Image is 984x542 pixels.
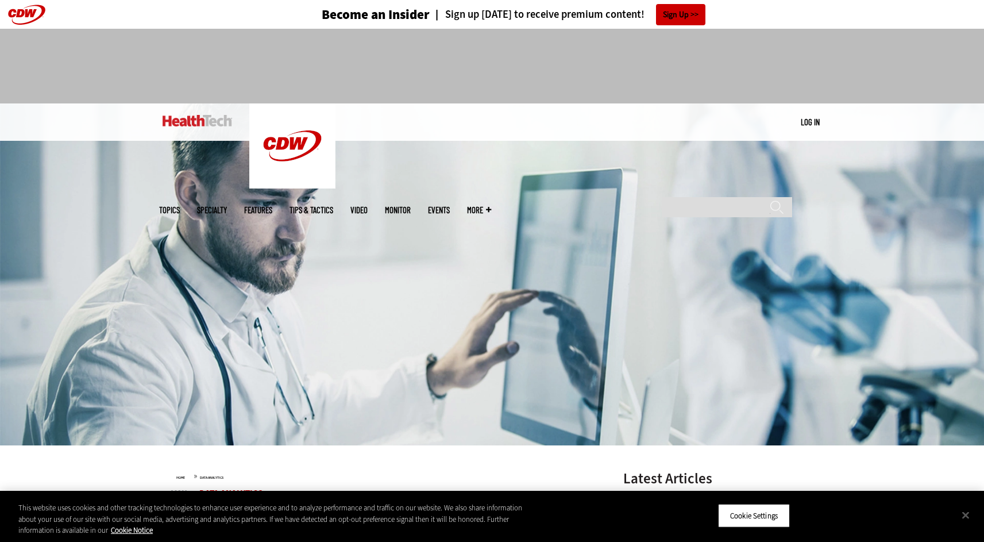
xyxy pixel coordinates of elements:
button: Close [953,502,978,528]
a: Data Analytics [200,475,223,480]
a: Features [244,206,272,214]
h3: Become an Insider [322,8,430,21]
a: Sign up [DATE] to receive premium content! [430,9,645,20]
a: Sign Up [656,4,705,25]
span: May [171,489,187,498]
h3: Latest Articles [623,471,796,486]
a: CDW [249,179,335,191]
span: Topics [159,206,180,214]
a: Become an Insider [279,8,430,21]
span: More [467,206,491,214]
img: Home [163,115,232,126]
img: Home [249,103,335,189]
a: Home [176,475,185,480]
iframe: advertisement [283,40,701,92]
a: More information about your privacy [111,525,153,535]
a: MonITor [385,206,411,214]
div: » [176,471,593,481]
div: User menu [801,116,820,128]
a: Log in [801,117,820,127]
a: Data Analytics [199,487,263,499]
span: Specialty [197,206,227,214]
a: Tips & Tactics [290,206,333,214]
div: This website uses cookies and other tracking technologies to enhance user experience and to analy... [18,502,541,536]
a: Events [428,206,450,214]
button: Cookie Settings [718,503,790,528]
a: Video [350,206,368,214]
